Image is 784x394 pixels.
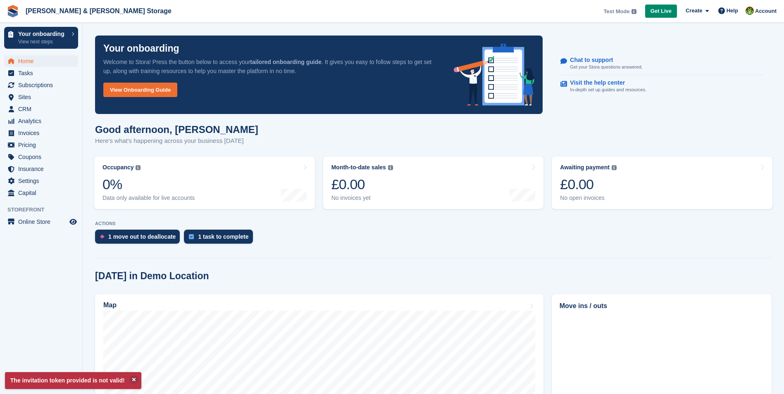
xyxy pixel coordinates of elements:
[184,230,257,248] a: 1 task to complete
[103,301,117,309] h2: Map
[18,216,68,228] span: Online Store
[103,44,179,53] p: Your onboarding
[454,44,535,106] img: onboarding-info-6c161a55d2c0e0a8cae90662b2fe09162a5109e8cc188191df67fb4f79e88e88.svg
[103,57,441,76] p: Welcome to Stora! Press the button below to access your . It gives you easy to follow steps to ge...
[7,5,19,17] img: stora-icon-8386f47178a22dfd0bd8f6a31ec36ba5ce8667c1dd55bd0f319d3a0aa187defe.svg
[198,233,248,240] div: 1 task to complete
[570,57,636,64] p: Chat to support
[746,7,754,15] img: Olivia Foreman
[102,176,195,193] div: 0%
[100,234,104,239] img: move_outs_to_deallocate_icon-f764333ba52eb49d3ac5e1228854f67142a1ed5810a6f6cc68b1a99e826820c5.svg
[18,103,68,115] span: CRM
[560,52,764,75] a: Chat to support Get your Stora questions answered.
[18,31,67,37] p: Your onboarding
[18,55,68,67] span: Home
[612,165,617,170] img: icon-info-grey-7440780725fd019a000dd9b08b2336e03edf1995a4989e88bcd33f0948082b44.svg
[18,163,68,175] span: Insurance
[4,79,78,91] a: menu
[102,164,133,171] div: Occupancy
[331,164,386,171] div: Month-to-date sales
[94,157,315,209] a: Occupancy 0% Data only available for live accounts
[4,115,78,127] a: menu
[4,175,78,187] a: menu
[4,216,78,228] a: menu
[68,217,78,227] a: Preview store
[560,164,610,171] div: Awaiting payment
[250,59,322,65] strong: tailored onboarding guide
[5,372,141,389] p: The invitation token provided is not valid!
[189,234,194,239] img: task-75834270c22a3079a89374b754ae025e5fb1db73e45f91037f5363f120a921f8.svg
[7,206,82,214] span: Storefront
[552,157,772,209] a: Awaiting payment £0.00 No open invoices
[388,165,393,170] img: icon-info-grey-7440780725fd019a000dd9b08b2336e03edf1995a4989e88bcd33f0948082b44.svg
[103,83,177,97] a: View Onboarding Guide
[4,27,78,49] a: Your onboarding View next steps
[95,221,772,226] p: ACTIONS
[560,176,617,193] div: £0.00
[570,64,642,71] p: Get your Stora questions answered.
[18,115,68,127] span: Analytics
[4,67,78,79] a: menu
[560,301,764,311] h2: Move ins / outs
[18,91,68,103] span: Sites
[95,124,258,135] h1: Good afternoon, [PERSON_NAME]
[331,195,393,202] div: No invoices yet
[645,5,677,18] a: Get Live
[603,7,629,16] span: Test Mode
[560,75,764,97] a: Visit the help center In-depth set up guides and resources.
[4,163,78,175] a: menu
[95,271,209,282] h2: [DATE] in Demo Location
[631,9,636,14] img: icon-info-grey-7440780725fd019a000dd9b08b2336e03edf1995a4989e88bcd33f0948082b44.svg
[102,195,195,202] div: Data only available for live accounts
[4,91,78,103] a: menu
[18,175,68,187] span: Settings
[136,165,141,170] img: icon-info-grey-7440780725fd019a000dd9b08b2336e03edf1995a4989e88bcd33f0948082b44.svg
[651,7,672,15] span: Get Live
[18,187,68,199] span: Capital
[18,127,68,139] span: Invoices
[4,151,78,163] a: menu
[18,139,68,151] span: Pricing
[4,103,78,115] a: menu
[95,230,184,248] a: 1 move out to deallocate
[323,157,544,209] a: Month-to-date sales £0.00 No invoices yet
[331,176,393,193] div: £0.00
[755,7,777,15] span: Account
[727,7,738,15] span: Help
[4,187,78,199] a: menu
[95,136,258,146] p: Here's what's happening across your business [DATE]
[18,151,68,163] span: Coupons
[4,55,78,67] a: menu
[18,67,68,79] span: Tasks
[570,79,640,86] p: Visit the help center
[4,139,78,151] a: menu
[18,38,67,45] p: View next steps
[560,195,617,202] div: No open invoices
[4,127,78,139] a: menu
[570,86,646,93] p: In-depth set up guides and resources.
[18,79,68,91] span: Subscriptions
[686,7,702,15] span: Create
[108,233,176,240] div: 1 move out to deallocate
[22,4,175,18] a: [PERSON_NAME] & [PERSON_NAME] Storage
